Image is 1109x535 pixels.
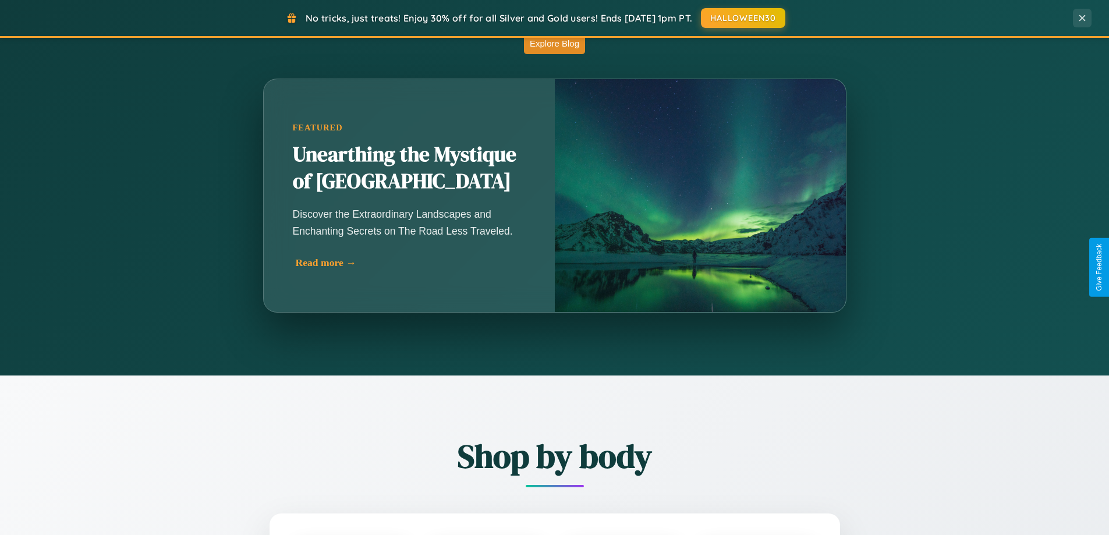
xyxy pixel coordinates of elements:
p: Discover the Extraordinary Landscapes and Enchanting Secrets on The Road Less Traveled. [293,206,526,239]
div: Give Feedback [1095,244,1103,291]
span: No tricks, just treats! Enjoy 30% off for all Silver and Gold users! Ends [DATE] 1pm PT. [306,12,692,24]
h2: Shop by body [205,434,904,479]
div: Featured [293,123,526,133]
button: Explore Blog [524,33,585,54]
button: HALLOWEEN30 [701,8,785,28]
h2: Unearthing the Mystique of [GEOGRAPHIC_DATA] [293,141,526,195]
div: Read more → [296,257,529,269]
